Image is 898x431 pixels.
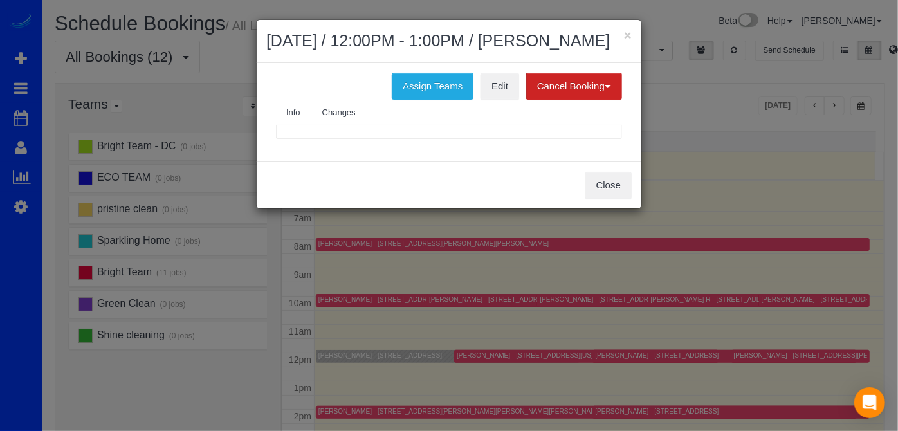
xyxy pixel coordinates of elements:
button: Close [585,172,632,199]
button: Assign Teams [392,73,473,100]
button: × [624,28,632,42]
span: Info [286,107,300,117]
a: Edit [481,73,519,100]
span: Changes [322,107,356,117]
h2: [DATE] / 12:00PM - 1:00PM / [PERSON_NAME] [266,30,632,53]
div: Open Intercom Messenger [854,387,885,418]
a: Info [276,100,311,126]
button: Cancel Booking [526,73,622,100]
a: Changes [312,100,366,126]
